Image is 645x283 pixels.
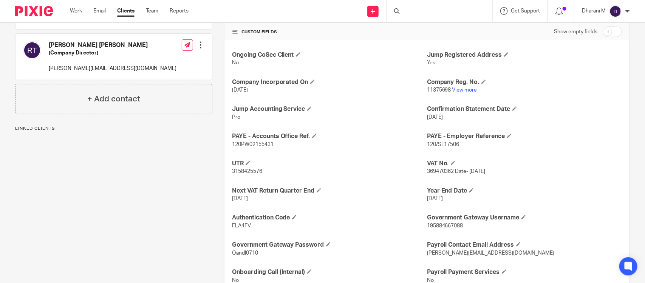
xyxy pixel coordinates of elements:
[232,196,248,201] span: [DATE]
[427,132,622,140] h4: PAYE - Employer Reference
[87,93,140,105] h4: + Add contact
[15,126,212,132] p: Linked clients
[582,7,606,15] p: Dharani M
[427,268,622,276] h4: Payroll Payment Services
[146,7,158,15] a: Team
[70,7,82,15] a: Work
[427,214,622,222] h4: Government Gateway Username
[232,214,427,222] h4: Authentication Code
[427,115,443,120] span: [DATE]
[232,160,427,168] h4: UTR
[232,142,274,147] span: 120PW02155431
[232,169,262,174] span: 3158425576
[427,60,435,65] span: Yes
[232,87,248,93] span: [DATE]
[554,28,597,36] label: Show empty fields
[232,223,251,229] span: FLA4FV
[427,105,622,113] h4: Confirmation Statement Date
[49,49,176,57] h5: (Company Director)
[452,87,477,93] a: View more
[232,250,258,256] span: Oandl0710
[427,187,622,195] h4: Year End Date
[427,78,622,86] h4: Company Reg. No.
[170,7,189,15] a: Reports
[49,65,176,72] p: [PERSON_NAME][EMAIL_ADDRESS][DOMAIN_NAME]
[232,278,239,283] span: No
[232,51,427,59] h4: Ongoing CoSec Client
[427,196,443,201] span: [DATE]
[49,41,176,49] h4: [PERSON_NAME] [PERSON_NAME]
[232,241,427,249] h4: Government Gateway Password
[427,278,434,283] span: No
[15,6,53,16] img: Pixie
[232,105,427,113] h4: Jump Accounting Service
[427,160,622,168] h4: VAT No.
[232,132,427,140] h4: PAYE - Accounts Office Ref.
[427,223,463,229] span: 195884667088
[232,60,239,65] span: No
[232,115,240,120] span: Pro
[93,7,106,15] a: Email
[427,250,555,256] span: [PERSON_NAME][EMAIL_ADDRESS][DOMAIN_NAME]
[117,7,135,15] a: Clients
[427,241,622,249] h4: Payroll Contact Email Address
[232,187,427,195] h4: Next VAT Return Quarter End
[232,29,427,35] h4: CUSTOM FIELDS
[427,142,459,147] span: 120/SE17506
[427,87,451,93] span: 11375698
[609,5,622,17] img: svg%3E
[511,8,540,14] span: Get Support
[232,268,427,276] h4: Onboarding Call (Internal)
[427,169,486,174] span: 369470362 Date- [DATE]
[427,51,622,59] h4: Jump Registered Address
[23,41,41,59] img: svg%3E
[232,78,427,86] h4: Company Incorporated On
